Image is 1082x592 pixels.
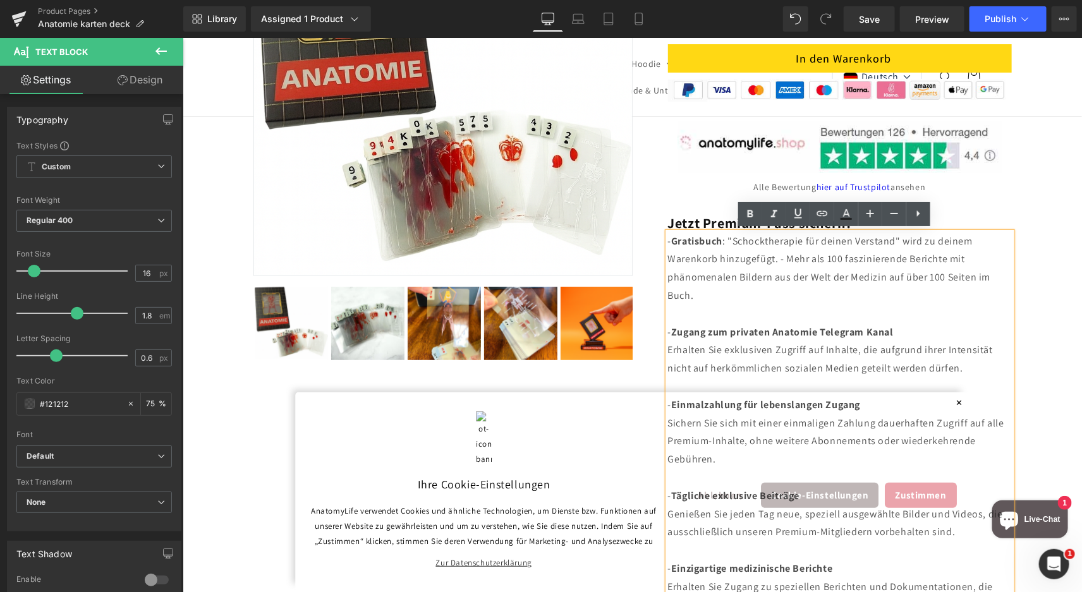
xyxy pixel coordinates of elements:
a: Design [94,66,186,94]
div: Genießen Sie jeden Tag neue, speziell ausgewählte Bilder und Videos, die ausschließlich unseren P... [485,468,829,504]
div: Font [16,430,172,439]
span: 1 [1065,549,1075,559]
span: Preview [915,13,949,26]
div: - [485,358,829,377]
span: em [159,311,170,320]
span: Publish [985,14,1016,24]
strong: Tägliche exklusive Beiträge [489,451,617,464]
a: Product Pages [38,6,183,16]
div: - : "Schocktherapie für deinen Verstand" wird zu deinem Warenkorb hinzugefügt. - Mehr als 100 fas... [485,195,829,267]
input: Color [40,397,121,411]
div: Enable [16,574,132,588]
span: Anatomie karten deck [38,19,130,29]
a: Laptop [563,6,593,32]
div: Typography [16,107,68,125]
button: More [1052,6,1077,32]
span: px [159,354,170,362]
div: % [141,393,171,415]
p: Alle Bewertung ansehen [485,142,829,157]
strong: Zugang zum privaten Anatomie Telegram Kanal [489,287,711,301]
a: hier auf Trustpilot [634,143,708,155]
b: Jetzt Premium-Pass sichern! [485,176,669,194]
div: Text Transform [16,478,172,486]
b: Custom [42,162,71,172]
a: Tablet [593,6,624,32]
iframe: Intercom live chat [1039,549,1069,579]
img: Anatomie-Deck – Lernen im Spiel, Schicht für Schicht [149,249,222,322]
span: px [159,269,170,277]
div: - [485,522,829,540]
div: Text Shadow [16,541,72,559]
strong: Einmalzahlung für lebenslangen Zugang [489,360,678,373]
img: Anatomie-Deck – Lernen im Spiel, Schicht für Schicht [301,249,375,322]
b: None [27,497,46,507]
img: Anatomie-Deck – Lernen im Spiel, Schicht für Schicht [378,249,451,322]
button: In den Warenkorb [485,6,829,35]
div: Font Weight [16,196,172,205]
div: Line Height [16,292,172,301]
button: Publish [970,6,1047,32]
a: New Library [183,6,246,32]
div: Erhalten Sie Zugang zu speziellen Berichten und Dokumentationen, die noch nie zuvor auf anderen s... [485,540,829,577]
div: - [485,449,829,468]
a: Desktop [533,6,563,32]
a: Mobile [624,6,654,32]
div: Letter Spacing [16,334,172,343]
div: Sichern Sie sich mit einer einmaligen Zahlung dauerhaften Zugriff auf alle Premium-Inhalte, ohne ... [485,377,829,431]
div: Erhalten Sie exklusiven Zugriff auf Inhalte, die aufgrund ihrer Intensität nicht auf herkömmliche... [485,303,829,340]
i: Default [27,451,54,462]
div: - [485,286,829,304]
b: Regular 400 [27,215,73,225]
a: Preview [900,6,964,32]
button: Redo [813,6,839,32]
div: Font Size [16,250,172,258]
img: Anatomie-Deck – Lernen im Spiel, Schicht für Schicht [225,249,298,322]
div: Assigned 1 Product [261,13,361,25]
strong: Gratisbuch [489,196,540,210]
span: Save [859,13,880,26]
div: Text Color [16,377,172,385]
div: Text Styles [16,140,172,150]
button: Undo [783,6,808,32]
img: Anatomie-Deck – Lernen im Spiel, Schicht für Schicht [72,249,145,322]
span: Library [207,13,237,25]
strong: Einzigartige medizinische Berichte [489,524,650,537]
span: Text Block [35,47,88,57]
